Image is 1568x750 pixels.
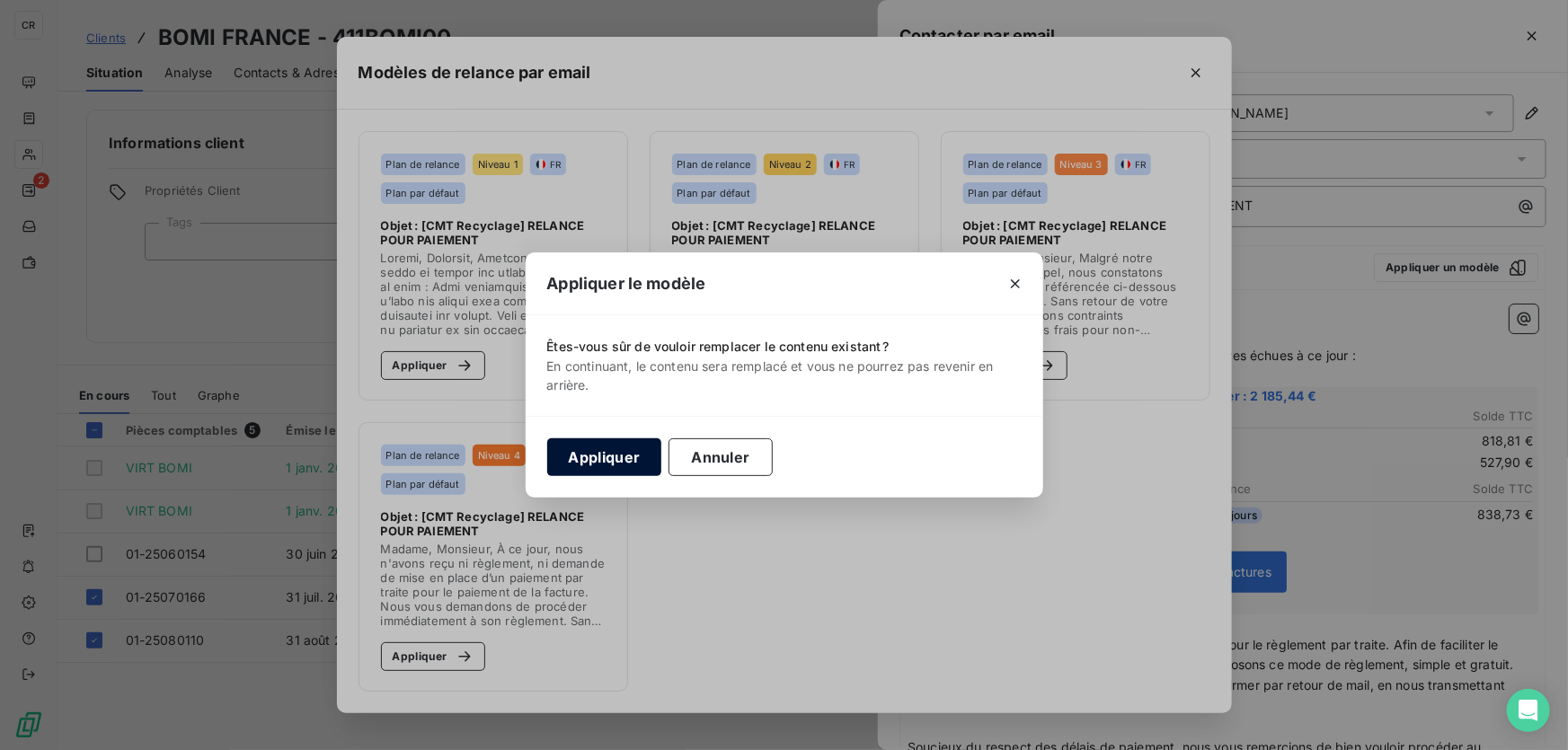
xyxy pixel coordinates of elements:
span: En continuant, le contenu sera remplacé et vous ne pourrez pas revenir en arrière. [547,358,994,393]
span: Appliquer le modèle [547,271,706,296]
button: Appliquer [547,438,662,476]
button: Annuler [669,438,772,476]
span: Êtes-vous sûr de vouloir remplacer le contenu existant ? [547,339,890,354]
div: Open Intercom Messenger [1507,689,1550,732]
